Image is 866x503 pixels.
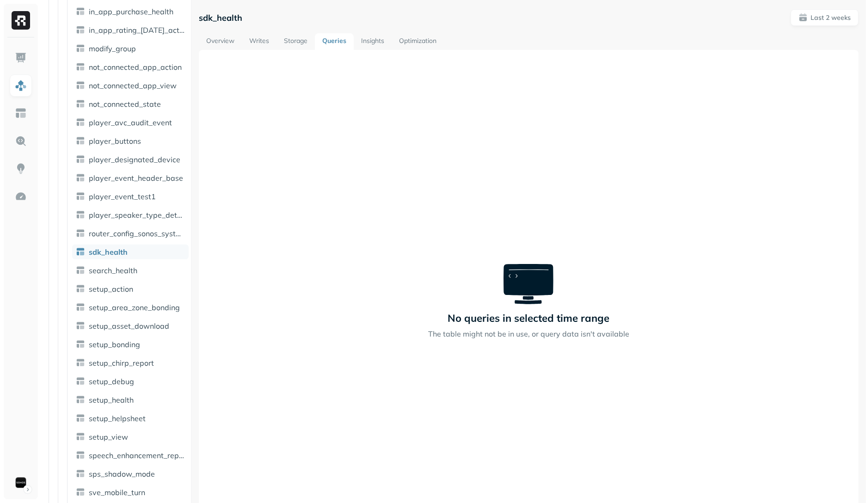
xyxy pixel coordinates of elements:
a: Queries [315,33,354,50]
a: Optimization [392,33,444,50]
img: table [76,321,85,331]
img: table [76,451,85,460]
button: Last 2 weeks [791,9,859,26]
img: table [76,155,85,164]
span: player_event_header_base [89,173,183,183]
img: Assets [15,80,27,92]
p: The table might not be in use, or query data isn't available [428,328,629,339]
p: sdk_health [199,12,242,23]
img: table [76,44,85,53]
img: Sonos [14,476,27,489]
a: sve_mobile_turn [72,485,189,500]
a: modify_group [72,41,189,56]
a: Insights [354,33,392,50]
a: not_connected_app_view [72,78,189,93]
a: in_app_purchase_health [72,4,189,19]
img: table [76,62,85,72]
span: setup_chirp_report [89,358,154,368]
span: setup_area_zone_bonding [89,303,180,312]
span: in_app_purchase_health [89,7,173,16]
img: table [76,377,85,386]
a: setup_view [72,429,189,444]
span: setup_debug [89,377,134,386]
span: sve_mobile_turn [89,488,145,497]
img: table [76,229,85,238]
span: not_connected_app_view [89,81,177,90]
a: setup_asset_download [72,319,189,333]
a: player_buttons [72,134,189,148]
span: setup_helpsheet [89,414,146,423]
a: not_connected_app_action [72,60,189,74]
span: player_speaker_type_detect [89,210,185,220]
a: player_event_test1 [72,189,189,204]
img: table [76,118,85,127]
a: setup_bonding [72,337,189,352]
span: setup_action [89,284,133,294]
a: in_app_rating_[DATE]_action [72,23,189,37]
span: speech_enhancement_report [89,451,185,460]
img: table [76,432,85,442]
span: setup_health [89,395,134,405]
a: sdk_health [72,245,189,259]
a: player_event_header_base [72,171,189,185]
span: setup_bonding [89,340,140,349]
img: table [76,488,85,497]
img: table [76,247,85,257]
a: setup_chirp_report [72,356,189,370]
span: sdk_health [89,247,128,257]
img: table [76,173,85,183]
img: Dashboard [15,52,27,64]
span: setup_asset_download [89,321,169,331]
img: table [76,414,85,423]
img: table [76,99,85,109]
a: setup_health [72,393,189,407]
a: player_speaker_type_detect [72,208,189,222]
img: table [76,266,85,275]
span: player_event_test1 [89,192,156,201]
img: table [76,395,85,405]
a: setup_action [72,282,189,296]
img: Insights [15,163,27,175]
a: router_config_sonos_system [72,226,189,241]
a: player_avc_audit_event [72,115,189,130]
span: modify_group [89,44,136,53]
img: Ryft [12,11,30,30]
img: table [76,358,85,368]
img: table [76,284,85,294]
img: Optimization [15,190,27,202]
span: player_designated_device [89,155,180,164]
p: No queries in selected time range [448,312,609,325]
a: player_designated_device [72,152,189,167]
img: table [76,81,85,90]
a: Storage [276,33,315,50]
span: sps_shadow_mode [89,469,155,478]
img: table [76,303,85,312]
a: setup_area_zone_bonding [72,300,189,315]
img: table [76,340,85,349]
img: table [76,7,85,16]
span: setup_view [89,432,128,442]
a: setup_helpsheet [72,411,189,426]
span: player_buttons [89,136,141,146]
span: in_app_rating_[DATE]_action [89,25,185,35]
a: Writes [242,33,276,50]
img: table [76,469,85,478]
img: table [76,136,85,146]
a: Overview [199,33,242,50]
p: Last 2 weeks [811,13,851,22]
img: Asset Explorer [15,107,27,119]
a: not_connected_state [72,97,189,111]
span: player_avc_audit_event [89,118,172,127]
span: router_config_sonos_system [89,229,185,238]
img: Query Explorer [15,135,27,147]
a: search_health [72,263,189,278]
a: sps_shadow_mode [72,466,189,481]
span: search_health [89,266,137,275]
a: speech_enhancement_report [72,448,189,463]
img: table [76,210,85,220]
span: not_connected_app_action [89,62,182,72]
a: setup_debug [72,374,189,389]
img: table [76,25,85,35]
img: table [76,192,85,201]
span: not_connected_state [89,99,161,109]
